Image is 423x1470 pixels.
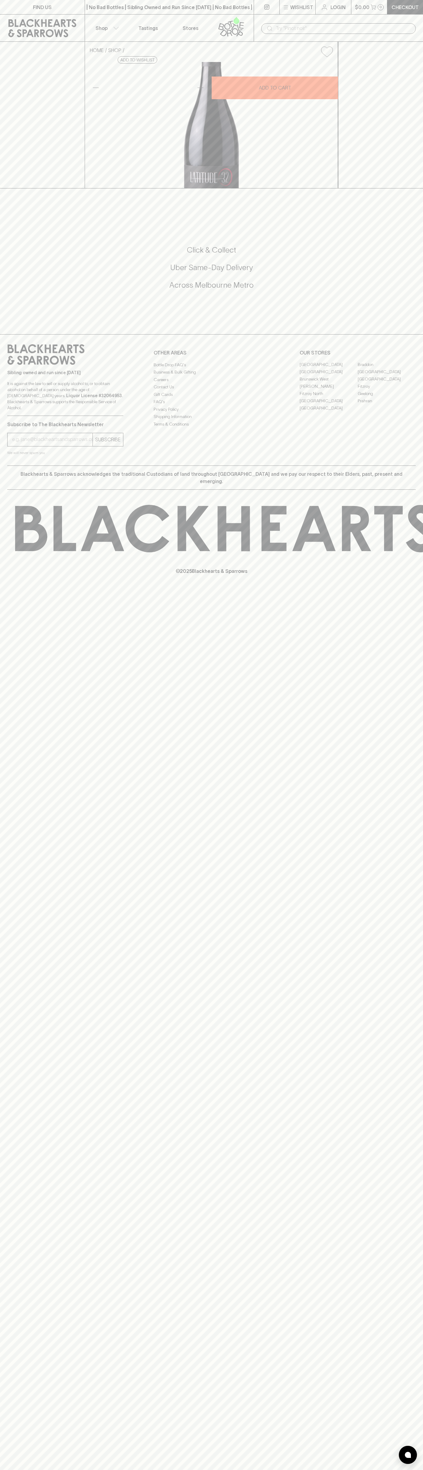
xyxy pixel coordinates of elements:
h5: Across Melbourne Metro [7,280,416,290]
a: Tastings [127,15,169,41]
input: Try "Pinot noir" [276,24,411,33]
a: [GEOGRAPHIC_DATA] [358,368,416,376]
a: [GEOGRAPHIC_DATA] [300,405,358,412]
input: e.g. jane@blackheartsandsparrows.com.au [12,435,93,444]
a: [GEOGRAPHIC_DATA] [300,368,358,376]
a: SHOP [108,47,121,53]
a: Bottle Drop FAQ's [154,361,270,368]
p: Stores [183,24,198,32]
button: Shop [85,15,127,41]
p: Wishlist [290,4,313,11]
img: bubble-icon [405,1452,411,1458]
button: Add to wishlist [319,44,335,60]
p: Blackhearts & Sparrows acknowledges the traditional Custodians of land throughout [GEOGRAPHIC_DAT... [12,470,411,485]
p: Subscribe to The Blackhearts Newsletter [7,421,123,428]
a: Terms & Conditions [154,420,270,428]
p: Checkout [392,4,419,11]
a: Contact Us [154,384,270,391]
p: OUR STORES [300,349,416,356]
a: [GEOGRAPHIC_DATA] [358,376,416,383]
div: Call to action block [7,221,416,322]
a: [GEOGRAPHIC_DATA] [300,361,358,368]
p: $0.00 [355,4,369,11]
h5: Click & Collect [7,245,416,255]
a: Braddon [358,361,416,368]
p: Tastings [138,24,158,32]
a: Gift Cards [154,391,270,398]
button: Add to wishlist [118,56,157,64]
a: Fitzroy [358,383,416,390]
a: Geelong [358,390,416,397]
a: Shipping Information [154,413,270,420]
p: Sibling owned and run since [DATE] [7,370,123,376]
button: ADD TO CART [212,77,338,99]
p: Login [330,4,346,11]
a: [GEOGRAPHIC_DATA] [300,397,358,405]
a: Brunswick West [300,376,358,383]
p: OTHER AREAS [154,349,270,356]
p: SUBSCRIBE [95,436,121,443]
p: 0 [379,5,382,9]
img: 40426.png [85,62,338,188]
a: Careers [154,376,270,383]
p: We will never spam you [7,450,123,456]
a: FAQ's [154,398,270,406]
p: ADD TO CART [259,84,291,91]
p: It is against the law to sell or supply alcohol to, or to obtain alcohol on behalf of a person un... [7,381,123,411]
a: HOME [90,47,104,53]
p: FIND US [33,4,52,11]
a: [PERSON_NAME] [300,383,358,390]
a: Business & Bulk Gifting [154,369,270,376]
a: Privacy Policy [154,406,270,413]
a: Prahran [358,397,416,405]
p: Shop [96,24,108,32]
h5: Uber Same-Day Delivery [7,263,416,273]
button: SUBSCRIBE [93,433,123,446]
strong: Liquor License #32064953 [66,393,122,398]
a: Fitzroy North [300,390,358,397]
a: Stores [169,15,212,41]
